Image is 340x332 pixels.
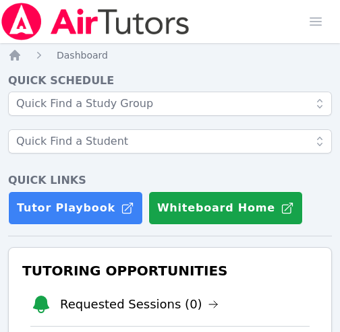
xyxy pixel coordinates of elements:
button: Whiteboard Home [148,191,303,225]
h3: Tutoring Opportunities [20,259,320,283]
input: Quick Find a Study Group [8,92,332,116]
h4: Quick Links [8,172,332,189]
input: Quick Find a Student [8,129,332,154]
a: Requested Sessions (0) [60,295,219,314]
h4: Quick Schedule [8,73,332,89]
span: Dashboard [57,50,108,61]
nav: Breadcrumb [8,48,332,62]
a: Tutor Playbook [8,191,143,225]
a: Dashboard [57,48,108,62]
